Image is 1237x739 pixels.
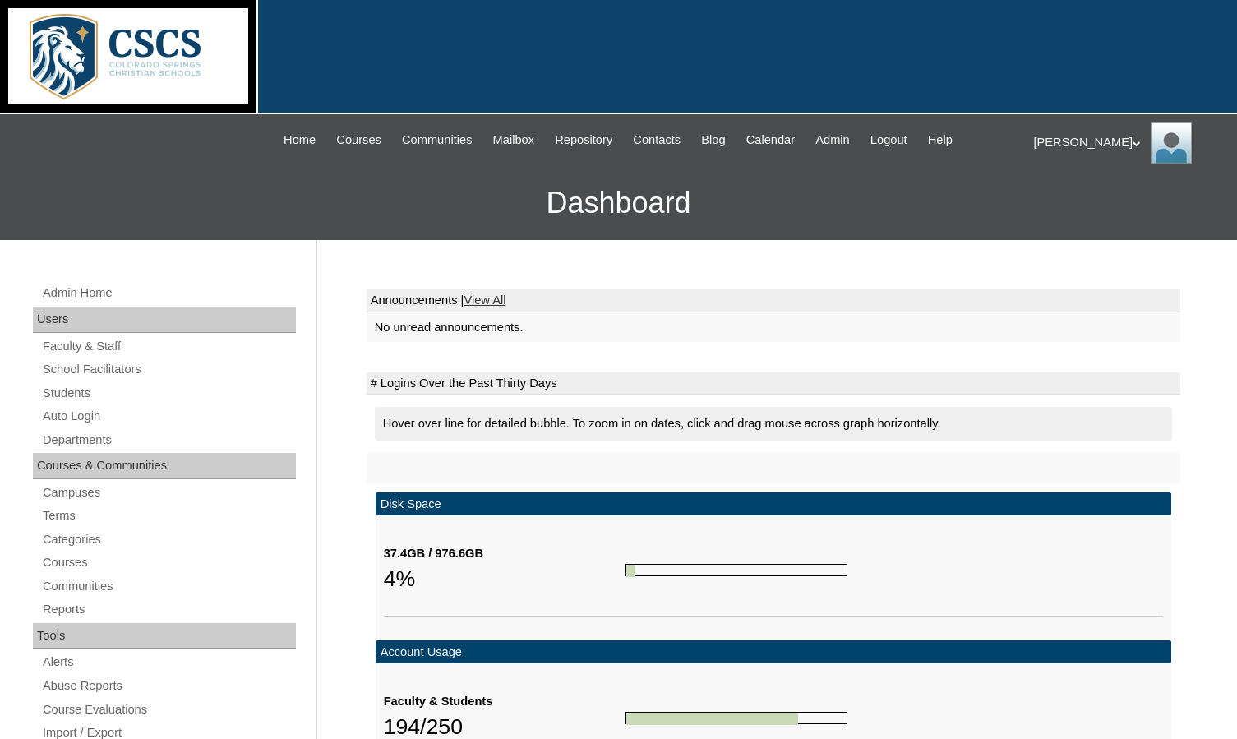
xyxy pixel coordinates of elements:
[807,131,858,150] a: Admin
[41,483,296,503] a: Campuses
[33,307,296,333] div: Users
[33,623,296,649] div: Tools
[493,131,535,150] span: Mailbox
[41,359,296,380] a: School Facilitators
[625,131,689,150] a: Contacts
[367,372,1180,395] td: # Logins Over the Past Thirty Days
[402,131,473,150] span: Communities
[870,131,907,150] span: Logout
[41,406,296,427] a: Auto Login
[41,506,296,526] a: Terms
[862,131,916,150] a: Logout
[815,131,850,150] span: Admin
[41,652,296,672] a: Alerts
[928,131,953,150] span: Help
[8,8,248,104] img: logo-white.png
[367,312,1180,343] td: No unread announcements.
[464,293,505,307] a: View All
[701,131,725,150] span: Blog
[41,700,296,720] a: Course Evaluations
[1034,122,1221,164] div: [PERSON_NAME]
[8,166,1229,240] h3: Dashboard
[375,407,1172,441] div: Hover over line for detailed bubble. To zoom in on dates, click and drag mouse across graph horiz...
[547,131,621,150] a: Repository
[384,693,625,710] div: Faculty & Students
[41,383,296,404] a: Students
[746,131,795,150] span: Calendar
[384,545,625,562] div: 37.4GB / 976.6GB
[284,131,316,150] span: Home
[41,676,296,696] a: Abuse Reports
[633,131,681,150] span: Contacts
[738,131,803,150] a: Calendar
[328,131,390,150] a: Courses
[41,529,296,550] a: Categories
[41,336,296,357] a: Faculty & Staff
[1151,122,1192,164] img: Melanie Sevilla
[555,131,612,150] span: Repository
[336,131,381,150] span: Courses
[275,131,324,150] a: Home
[33,453,296,479] div: Courses & Communities
[41,576,296,597] a: Communities
[367,289,1180,312] td: Announcements |
[693,131,733,150] a: Blog
[41,283,296,303] a: Admin Home
[384,562,625,595] div: 4%
[485,131,543,150] a: Mailbox
[41,599,296,620] a: Reports
[394,131,481,150] a: Communities
[41,552,296,573] a: Courses
[920,131,961,150] a: Help
[376,640,1171,664] td: Account Usage
[376,492,1171,516] td: Disk Space
[41,430,296,450] a: Departments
